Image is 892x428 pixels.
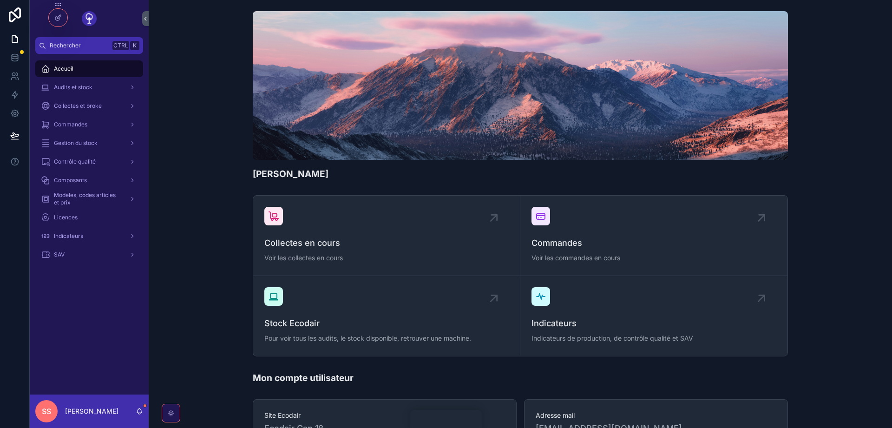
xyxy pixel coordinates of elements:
[54,251,65,258] span: SAV
[54,65,73,72] span: Accueil
[35,60,143,77] a: Accueil
[253,196,520,276] a: Collectes en coursVoir les collectes en cours
[35,135,143,151] a: Gestion du stock
[253,276,520,356] a: Stock EcodairPour voir tous les audits, le stock disponible, retrouver une machine.
[35,116,143,133] a: Commandes
[54,84,92,91] span: Audits et stock
[131,42,138,49] span: K
[264,317,509,330] span: Stock Ecodair
[54,139,98,147] span: Gestion du stock
[82,11,97,26] img: App logo
[520,196,787,276] a: CommandesVoir les commandes en cours
[35,228,143,244] a: Indicateurs
[35,153,143,170] a: Contrôle qualité
[35,37,143,54] button: RechercherCtrlK
[531,334,776,343] span: Indicateurs de production, de contrôle qualité et SAV
[50,42,109,49] span: Rechercher
[54,232,83,240] span: Indicateurs
[264,334,509,343] span: Pour voir tous les audits, le stock disponible, retrouver une machine.
[54,177,87,184] span: Composants
[54,158,96,165] span: Contrôle qualité
[264,253,509,263] span: Voir les collectes en cours
[54,121,87,128] span: Commandes
[54,191,122,206] span: Modèles, codes articles et prix
[35,209,143,226] a: Licences
[264,411,505,420] span: Site Ecodair
[531,237,776,250] span: Commandes
[536,411,776,420] span: Adresse mail
[35,246,143,263] a: SAV
[520,276,787,356] a: IndicateursIndicateurs de production, de contrôle qualité et SAV
[42,406,51,417] span: SS
[264,237,509,250] span: Collectes en cours
[35,172,143,189] a: Composants
[35,98,143,114] a: Collectes et broke
[54,102,102,110] span: Collectes et broke
[54,214,78,221] span: Licences
[531,253,776,263] span: Voir les commandes en cours
[35,79,143,96] a: Audits et stock
[35,191,143,207] a: Modèles, codes articles et prix
[253,167,328,180] h1: [PERSON_NAME]
[30,54,149,275] div: scrollable content
[531,317,776,330] span: Indicateurs
[65,407,118,416] p: [PERSON_NAME]
[112,41,129,50] span: Ctrl
[253,371,354,384] h1: Mon compte utilisateur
